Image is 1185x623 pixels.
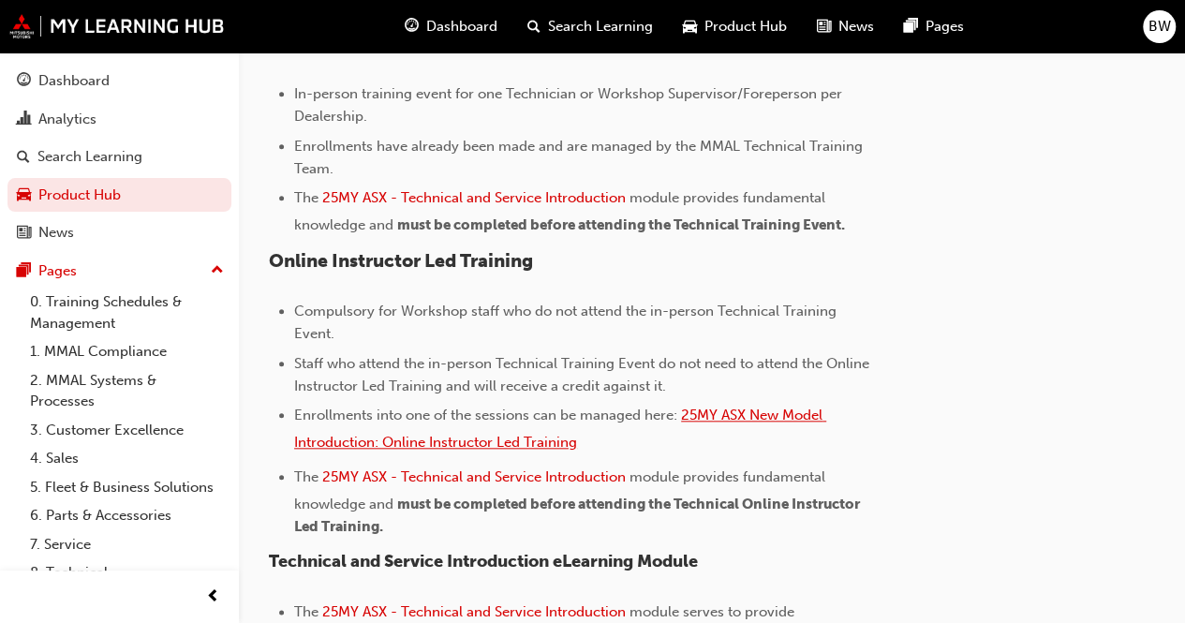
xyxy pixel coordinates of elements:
span: Technical and Service Introduction eLearning Module [269,551,698,571]
span: chart-icon [17,111,31,128]
span: news-icon [17,225,31,242]
div: Dashboard [38,70,110,92]
span: Search Learning [548,16,653,37]
a: Dashboard [7,64,231,98]
button: Pages [7,254,231,289]
span: In-person training event for one Technician or Workshop Supervisor/Foreperson per Dealership. [294,85,846,125]
a: News [7,215,231,250]
span: prev-icon [206,586,220,609]
span: Enrollments have already been made and are managed by the MMAL Technical Training Team. [294,138,867,177]
span: Product Hub [704,16,787,37]
a: 4. Sales [22,444,231,473]
span: module provides fundamental knowledge and [294,468,829,512]
span: Online Instructor Led Training [269,250,533,272]
a: 5. Fleet & Business Solutions [22,473,231,502]
span: must be completed before attending the Technical Training Event. [397,216,845,233]
a: 2. MMAL Systems & Processes [22,366,231,416]
a: 1. MMAL Compliance [22,337,231,366]
a: 25MY ASX - Technical and Service Introduction [322,468,626,485]
a: guage-iconDashboard [390,7,512,46]
span: up-icon [211,259,224,283]
a: 3. Customer Excellence [22,416,231,445]
a: Search Learning [7,140,231,174]
span: News [838,16,874,37]
span: Dashboard [426,16,497,37]
span: Compulsory for Workshop staff who do not attend the in-person Technical Training Event. [294,303,840,342]
div: News [38,222,74,244]
span: pages-icon [904,15,918,38]
a: car-iconProduct Hub [668,7,802,46]
button: DashboardAnalyticsSearch LearningProduct HubNews [7,60,231,254]
a: 25MY ASX - Technical and Service Introduction [322,603,626,620]
span: pages-icon [17,263,31,280]
a: news-iconNews [802,7,889,46]
span: news-icon [817,15,831,38]
div: Search Learning [37,146,142,168]
span: guage-icon [17,73,31,90]
a: pages-iconPages [889,7,979,46]
a: 7. Service [22,530,231,559]
div: Pages [38,260,77,282]
a: Analytics [7,102,231,137]
span: car-icon [17,187,31,204]
span: search-icon [17,149,30,166]
span: guage-icon [405,15,419,38]
span: The [294,189,318,206]
a: 6. Parts & Accessories [22,501,231,530]
a: search-iconSearch Learning [512,7,668,46]
span: must be completed before attending the Technical Online Instructor Led Training. [294,496,863,535]
a: 8. Technical [22,558,231,587]
span: The [294,468,318,485]
span: Staff who attend the in-person Technical Training Event do not need to attend the Online Instruct... [294,355,873,394]
span: car-icon [683,15,697,38]
span: BW [1148,16,1171,37]
a: 25MY ASX - Technical and Service Introduction [322,189,626,206]
a: Product Hub [7,178,231,213]
a: 0. Training Schedules & Management [22,288,231,337]
span: Pages [926,16,964,37]
button: BW [1143,10,1176,43]
img: mmal [9,14,225,38]
div: Analytics [38,109,96,130]
span: Enrollments into one of the sessions can be managed here: [294,407,677,423]
span: The [294,603,318,620]
span: search-icon [527,15,541,38]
